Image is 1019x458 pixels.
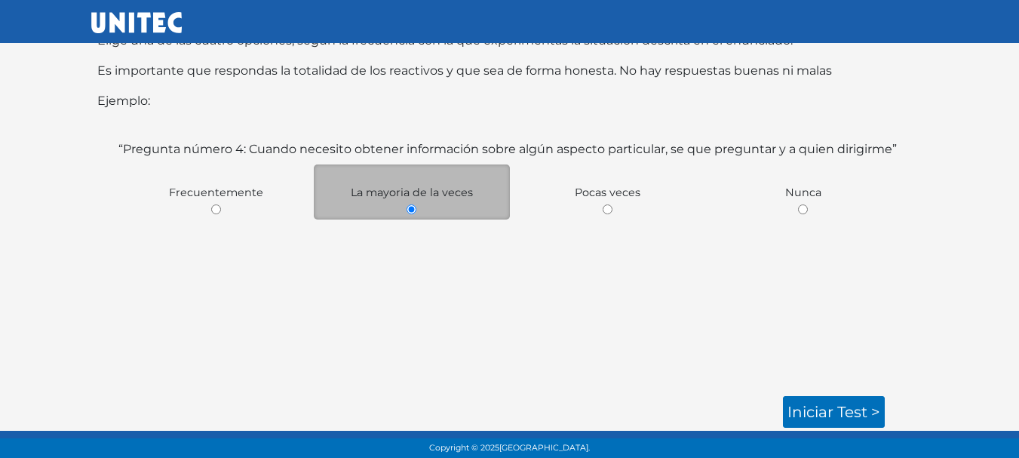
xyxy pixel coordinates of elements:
span: [GEOGRAPHIC_DATA]. [499,443,590,453]
span: La mayoria de la veces [351,186,473,199]
p: Es importante que respondas la totalidad de los reactivos y que sea de forma honesta. No hay resp... [97,62,922,80]
img: UNITEC [91,12,182,33]
span: Pocas veces [575,186,640,199]
label: “Pregunta número 4: Cuando necesito obtener información sobre algún aspecto particular, se que pr... [118,140,897,158]
a: Iniciar test > [783,396,885,428]
span: Nunca [785,186,821,199]
span: Frecuentemente [169,186,263,199]
p: Ejemplo: [97,92,922,110]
